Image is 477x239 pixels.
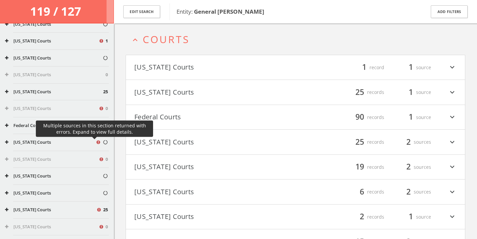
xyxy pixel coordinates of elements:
[448,62,457,73] i: expand_more
[403,136,414,148] span: 2
[391,186,431,198] div: sources
[134,186,295,198] button: [US_STATE] Courts
[406,86,416,98] span: 1
[352,111,367,123] span: 90
[431,5,468,18] button: Add Filters
[359,62,369,73] span: 1
[344,186,384,198] div: records
[352,136,367,148] span: 25
[106,72,108,78] span: 0
[352,86,367,98] span: 25
[106,38,108,44] span: 1
[448,112,457,123] i: expand_more
[194,8,264,15] b: General [PERSON_NAME]
[5,105,98,112] button: [US_STATE] Courts
[357,211,367,223] span: 2
[123,5,160,18] button: Edit Search
[448,211,457,223] i: expand_more
[391,62,431,73] div: source
[103,89,108,95] span: 25
[131,34,465,45] button: expand_lessCourts
[403,161,414,173] span: 2
[344,112,384,123] div: records
[357,186,367,198] span: 6
[391,112,431,123] div: source
[5,224,98,230] button: [US_STATE] Courts
[103,122,108,129] span: 90
[143,32,190,46] span: Courts
[403,186,414,198] span: 2
[134,62,295,73] button: [US_STATE] Courts
[5,89,103,95] button: [US_STATE] Courts
[134,211,295,223] button: [US_STATE] Courts
[406,211,416,223] span: 1
[448,161,457,173] i: expand_more
[30,3,84,19] span: 119 / 127
[134,161,295,173] button: [US_STATE] Courts
[5,55,103,62] button: [US_STATE] Courts
[5,207,96,213] button: [US_STATE] Courts
[134,87,295,98] button: [US_STATE] Courts
[134,136,295,148] button: [US_STATE] Courts
[5,173,103,180] button: [US_STATE] Courts
[344,87,384,98] div: records
[134,112,295,123] button: Federal Courts
[5,122,96,129] button: Federal Courts
[5,38,98,44] button: [US_STATE] Courts
[106,156,108,163] span: 0
[406,62,416,73] span: 1
[448,87,457,98] i: expand_more
[391,161,431,173] div: sources
[391,136,431,148] div: sources
[5,156,98,163] button: [US_STATE] Courts
[406,111,416,123] span: 1
[344,161,384,173] div: records
[106,224,108,230] span: 0
[177,8,264,15] span: Entity:
[448,136,457,148] i: expand_more
[103,207,108,213] span: 25
[448,186,457,198] i: expand_more
[344,211,384,223] div: records
[106,105,108,112] span: 0
[391,87,431,98] div: source
[5,21,103,28] button: [US_STATE] Courts
[352,161,367,173] span: 19
[391,211,431,223] div: source
[5,72,106,78] button: [US_STATE] Courts
[344,136,384,148] div: records
[5,139,95,146] button: [US_STATE] Courts
[5,190,103,197] button: [US_STATE] Courts
[344,62,384,73] div: record
[131,35,140,44] i: expand_less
